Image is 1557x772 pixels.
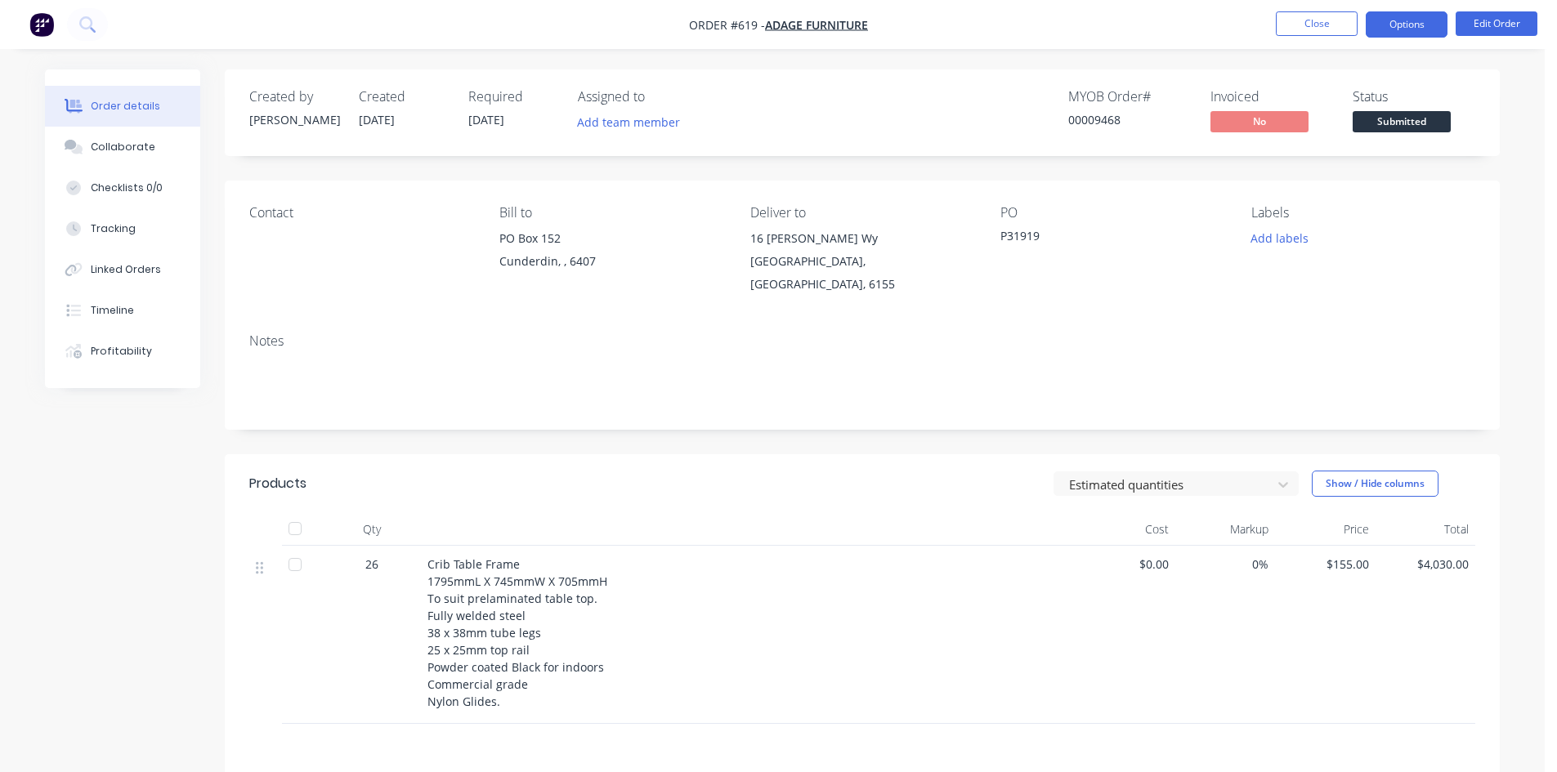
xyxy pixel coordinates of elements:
span: $0.00 [1081,556,1169,573]
div: Profitability [91,344,152,359]
div: Linked Orders [91,262,161,277]
span: Order #619 - [689,17,765,33]
div: [PERSON_NAME] [249,111,339,128]
div: [GEOGRAPHIC_DATA], [GEOGRAPHIC_DATA], 6155 [750,250,974,296]
button: Add labels [1242,227,1317,249]
button: Show / Hide columns [1312,471,1438,497]
div: MYOB Order # [1068,89,1191,105]
div: Notes [249,333,1475,349]
div: 16 [PERSON_NAME] Wy [750,227,974,250]
div: Order details [91,99,160,114]
button: Add team member [578,111,689,133]
span: $155.00 [1282,556,1369,573]
span: [DATE] [468,112,504,127]
div: Labels [1251,205,1475,221]
div: Contact [249,205,473,221]
button: Linked Orders [45,249,200,290]
div: Total [1376,513,1476,546]
div: Cost [1075,513,1175,546]
button: Close [1276,11,1358,36]
div: Markup [1175,513,1276,546]
div: Assigned to [578,89,741,105]
button: Options [1366,11,1447,38]
span: 26 [365,556,378,573]
div: Price [1275,513,1376,546]
span: Crib Table Frame 1795mmL X 745mmW X 705mmH To suit prelaminated table top. Fully welded steel 38 ... [427,556,607,709]
span: No [1210,111,1309,132]
span: $4,030.00 [1382,556,1470,573]
a: Adage Furniture [765,17,868,33]
div: Cunderdin, , 6407 [499,250,723,273]
div: Invoiced [1210,89,1333,105]
button: Edit Order [1456,11,1537,36]
div: PO Box 152 [499,227,723,250]
div: Collaborate [91,140,155,154]
button: Order details [45,86,200,127]
div: Deliver to [750,205,974,221]
button: Profitability [45,331,200,372]
button: Timeline [45,290,200,331]
div: Timeline [91,303,134,318]
button: Tracking [45,208,200,249]
span: [DATE] [359,112,395,127]
div: PO [1000,205,1224,221]
div: Qty [323,513,421,546]
div: P31919 [1000,227,1205,250]
div: Created [359,89,449,105]
div: Bill to [499,205,723,221]
span: 0% [1182,556,1269,573]
button: Collaborate [45,127,200,167]
div: 00009468 [1068,111,1191,128]
div: Required [468,89,558,105]
div: Checklists 0/0 [91,181,163,195]
div: Products [249,474,306,493]
button: Checklists 0/0 [45,167,200,208]
button: Add team member [569,111,689,133]
div: PO Box 152Cunderdin, , 6407 [499,227,723,279]
div: Tracking [91,221,136,236]
div: Created by [249,89,339,105]
button: Submitted [1353,111,1451,136]
div: Status [1353,89,1475,105]
div: 16 [PERSON_NAME] Wy[GEOGRAPHIC_DATA], [GEOGRAPHIC_DATA], 6155 [750,227,974,296]
span: Submitted [1353,111,1451,132]
img: Factory [29,12,54,37]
